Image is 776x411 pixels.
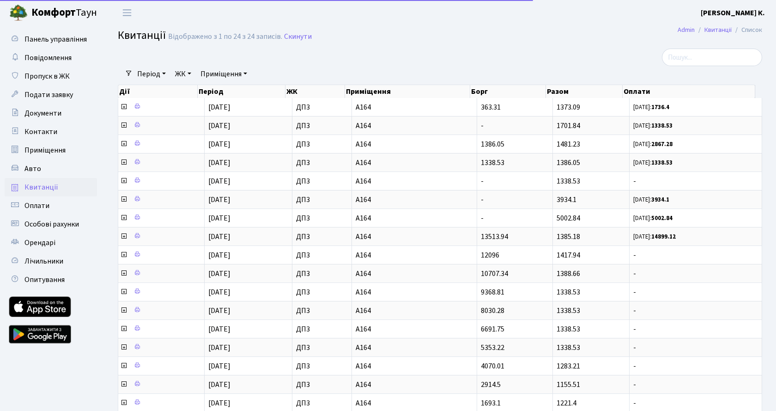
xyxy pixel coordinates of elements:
b: 1338.53 [651,159,673,167]
span: А164 [356,122,473,129]
span: 1386.05 [557,158,580,168]
span: ДП3 [296,399,348,407]
a: Лічильники [5,252,97,270]
span: 1283.21 [557,361,580,371]
a: Подати заявку [5,86,97,104]
span: [DATE] [208,158,230,168]
a: Особові рахунки [5,215,97,233]
span: - [633,344,758,351]
span: - [481,176,484,186]
span: - [633,252,758,259]
a: Скинути [284,32,312,41]
b: 1736.4 [651,103,669,111]
span: 8030.28 [481,306,504,316]
span: - [481,213,484,223]
span: [DATE] [208,195,230,205]
span: А164 [356,159,473,166]
span: ДП3 [296,270,348,277]
span: 4070.01 [481,361,504,371]
span: А164 [356,362,473,370]
span: 1385.18 [557,232,580,242]
span: 3934.1 [557,195,576,205]
span: 1338.53 [557,324,580,334]
b: 14899.12 [651,233,676,241]
span: ДП3 [296,325,348,333]
small: [DATE]: [633,214,673,222]
span: 1481.23 [557,139,580,149]
nav: breadcrumb [664,20,776,40]
span: - [633,325,758,333]
b: 5002.84 [651,214,673,222]
div: Відображено з 1 по 24 з 24 записів. [168,32,282,41]
b: 1338.53 [651,122,673,130]
span: А164 [356,104,473,111]
th: ЖК [285,85,345,98]
span: 1221.4 [557,398,576,408]
small: [DATE]: [633,103,669,111]
a: Орендарі [5,233,97,252]
span: [DATE] [208,213,230,223]
span: ДП3 [296,141,348,148]
th: Період [198,85,285,98]
small: [DATE]: [633,233,676,241]
li: Список [732,25,762,35]
span: А164 [356,215,473,222]
a: Admin [678,25,695,35]
span: А164 [356,307,473,314]
input: Пошук... [662,49,762,66]
span: Документи [24,108,61,118]
a: Панель управління [5,30,97,49]
span: Оплати [24,201,49,211]
a: Контакти [5,123,97,141]
span: А164 [356,381,473,388]
b: [PERSON_NAME] К. [701,8,765,18]
span: [DATE] [208,232,230,242]
span: 1701.84 [557,121,580,131]
span: 1338.53 [557,343,580,353]
span: Орендарі [24,238,55,248]
th: Дії [118,85,198,98]
button: Переключити навігацію [115,5,139,20]
a: Опитування [5,270,97,289]
span: 1417.94 [557,250,580,260]
b: 2867.28 [651,140,673,148]
b: Комфорт [31,5,76,20]
span: 1388.66 [557,269,580,279]
th: Борг [470,85,546,98]
span: Авто [24,164,41,174]
a: Авто [5,159,97,178]
small: [DATE]: [633,122,673,130]
span: ДП3 [296,104,348,111]
span: [DATE] [208,269,230,279]
span: [DATE] [208,306,230,316]
span: - [633,307,758,314]
span: ДП3 [296,288,348,296]
span: Лічильники [24,256,63,266]
span: ДП3 [296,307,348,314]
span: - [633,178,758,185]
th: Разом [546,85,623,98]
span: - [633,288,758,296]
span: [DATE] [208,361,230,371]
span: А164 [356,178,473,185]
span: ДП3 [296,159,348,166]
a: Пропуск в ЖК [5,67,97,86]
a: Приміщення [197,66,251,82]
a: [PERSON_NAME] К. [701,7,765,18]
span: [DATE] [208,324,230,334]
span: ДП3 [296,381,348,388]
span: [DATE] [208,250,230,260]
span: [DATE] [208,380,230,390]
span: ДП3 [296,196,348,203]
span: А164 [356,344,473,351]
span: Таун [31,5,97,21]
span: Особові рахунки [24,219,79,229]
span: 1338.53 [557,176,580,186]
span: 1338.53 [481,158,504,168]
span: ДП3 [296,233,348,240]
small: [DATE]: [633,159,673,167]
b: 3934.1 [651,196,669,204]
span: 1155.51 [557,380,580,390]
span: Опитування [24,275,65,285]
span: 1373.09 [557,102,580,112]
